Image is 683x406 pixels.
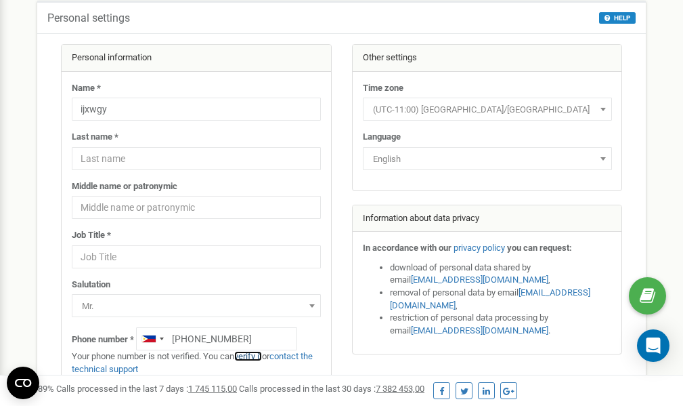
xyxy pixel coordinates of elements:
[47,12,130,24] h5: Personal settings
[234,351,262,361] a: verify it
[363,98,612,121] span: (UTC-11:00) Pacific/Midway
[72,229,111,242] label: Job Title *
[76,297,316,316] span: Mr.
[239,384,424,394] span: Calls processed in the last 30 days :
[507,243,572,253] strong: you can request:
[72,180,177,193] label: Middle name or patronymic
[363,147,612,170] span: English
[188,384,237,394] u: 1 745 115,00
[72,131,118,144] label: Last name *
[7,367,39,399] button: Open CMP widget
[56,384,237,394] span: Calls processed in the last 7 days :
[72,82,101,95] label: Name *
[72,279,110,291] label: Salutation
[376,384,424,394] u: 7 382 453,00
[599,12,636,24] button: HELP
[390,312,612,337] li: restriction of personal data processing by email .
[72,350,321,375] p: Your phone number is not verified. You can or
[137,328,168,350] div: Telephone country code
[411,325,548,336] a: [EMAIL_ADDRESS][DOMAIN_NAME]
[353,205,622,232] div: Information about data privacy
[72,294,321,317] span: Mr.
[136,327,297,350] input: +1-800-555-55-55
[637,329,669,362] div: Open Intercom Messenger
[390,262,612,287] li: download of personal data shared by email ,
[411,275,548,285] a: [EMAIL_ADDRESS][DOMAIN_NAME]
[72,245,321,268] input: Job Title
[390,287,612,312] li: removal of personal data by email ,
[72,147,321,170] input: Last name
[368,100,607,119] span: (UTC-11:00) Pacific/Midway
[363,243,451,253] strong: In accordance with our
[390,287,590,310] a: [EMAIL_ADDRESS][DOMAIN_NAME]
[72,98,321,121] input: Name
[72,196,321,219] input: Middle name or patronymic
[72,351,313,374] a: contact the technical support
[72,333,134,346] label: Phone number *
[363,131,401,144] label: Language
[454,243,505,253] a: privacy policy
[353,45,622,72] div: Other settings
[368,150,607,169] span: English
[363,82,403,95] label: Time zone
[62,45,331,72] div: Personal information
